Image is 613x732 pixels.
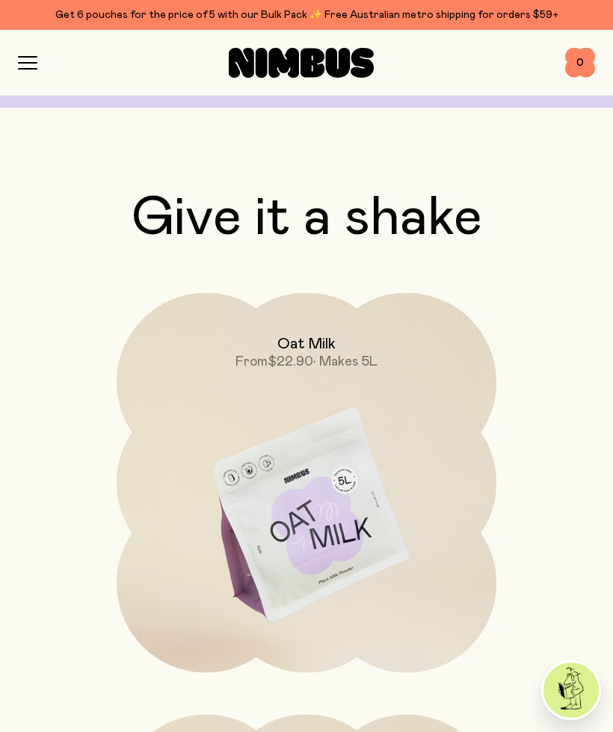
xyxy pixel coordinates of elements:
span: $22.90 [268,355,313,369]
a: Oat MilkFrom$22.90• Makes 5L [117,293,496,673]
div: Get 6 pouches for the price of 5 with our Bulk Pack ✨ Free Australian metro shipping for orders $59+ [18,6,595,24]
img: agent [543,662,599,718]
h2: Give it a shake [18,191,595,245]
span: • Makes 5L [313,355,378,369]
span: From [235,355,268,369]
button: 0 [565,48,595,78]
h2: Oat Milk [277,335,336,353]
